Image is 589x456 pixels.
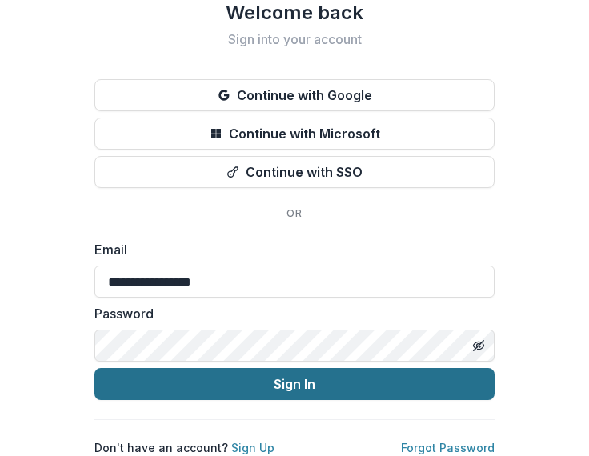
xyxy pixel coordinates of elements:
a: Forgot Password [401,441,495,454]
button: Continue with Microsoft [94,118,495,150]
button: Continue with SSO [94,156,495,188]
label: Email [94,240,485,259]
a: Sign Up [231,441,274,454]
button: Toggle password visibility [466,333,491,358]
label: Password [94,304,485,323]
h2: Sign into your account [94,32,495,47]
button: Continue with Google [94,79,495,111]
p: Don't have an account? [94,439,274,456]
button: Sign In [94,368,495,400]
